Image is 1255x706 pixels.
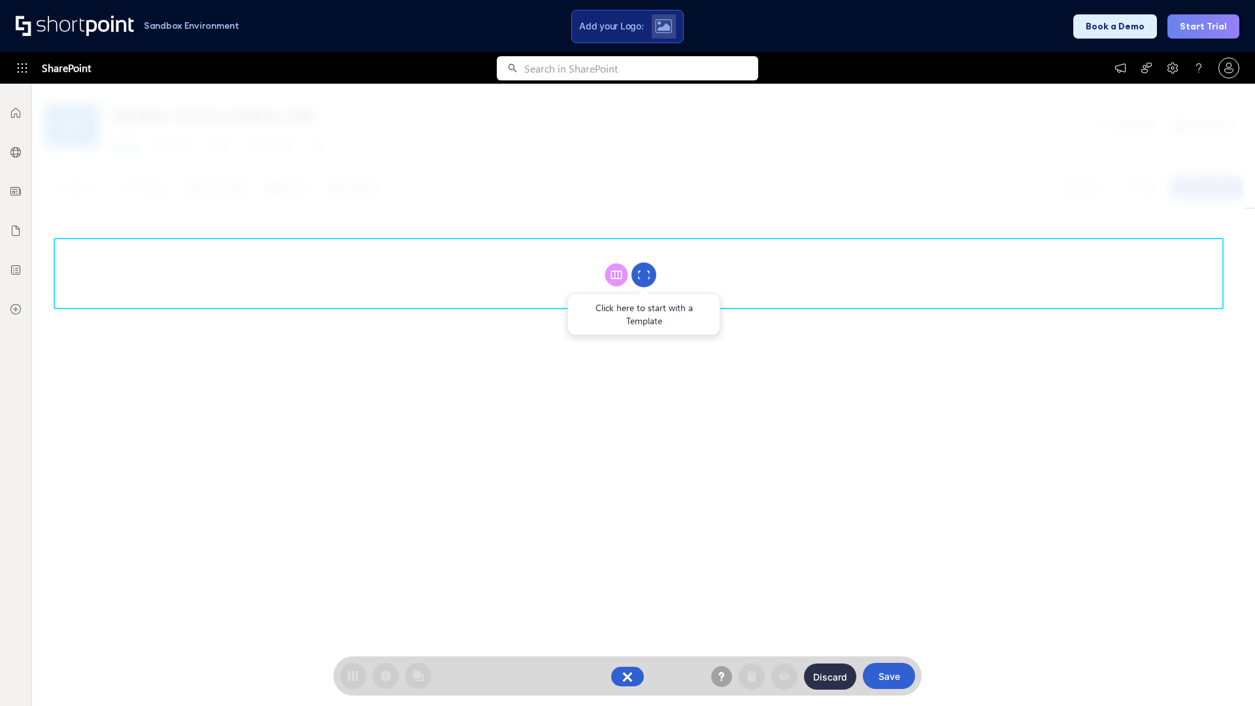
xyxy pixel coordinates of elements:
[804,664,856,690] button: Discard
[144,22,239,29] h1: Sandbox Environment
[1190,643,1255,706] iframe: Chat Widget
[1073,14,1157,39] button: Book a Demo
[1167,14,1239,39] button: Start Trial
[524,56,758,80] input: Search in SharePoint
[42,52,91,84] span: SharePoint
[579,20,643,32] span: Add your Logo:
[655,19,672,33] img: Upload logo
[863,663,915,689] button: Save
